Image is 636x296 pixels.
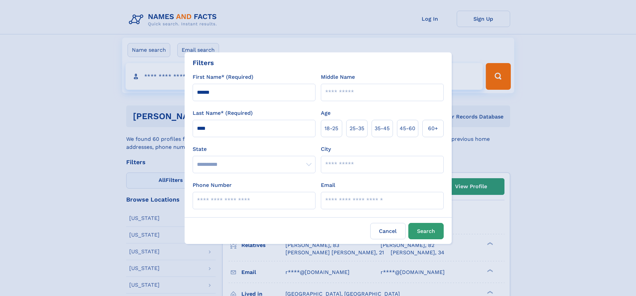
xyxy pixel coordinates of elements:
label: Email [321,181,335,189]
button: Search [408,223,444,239]
label: Phone Number [193,181,232,189]
span: 25‑35 [350,124,364,132]
label: State [193,145,315,153]
span: 45‑60 [400,124,415,132]
span: 60+ [428,124,438,132]
label: Last Name* (Required) [193,109,253,117]
label: First Name* (Required) [193,73,253,81]
label: Cancel [370,223,406,239]
label: Age [321,109,331,117]
div: Filters [193,58,214,68]
label: City [321,145,331,153]
span: 18‑25 [325,124,338,132]
label: Middle Name [321,73,355,81]
span: 35‑45 [375,124,390,132]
